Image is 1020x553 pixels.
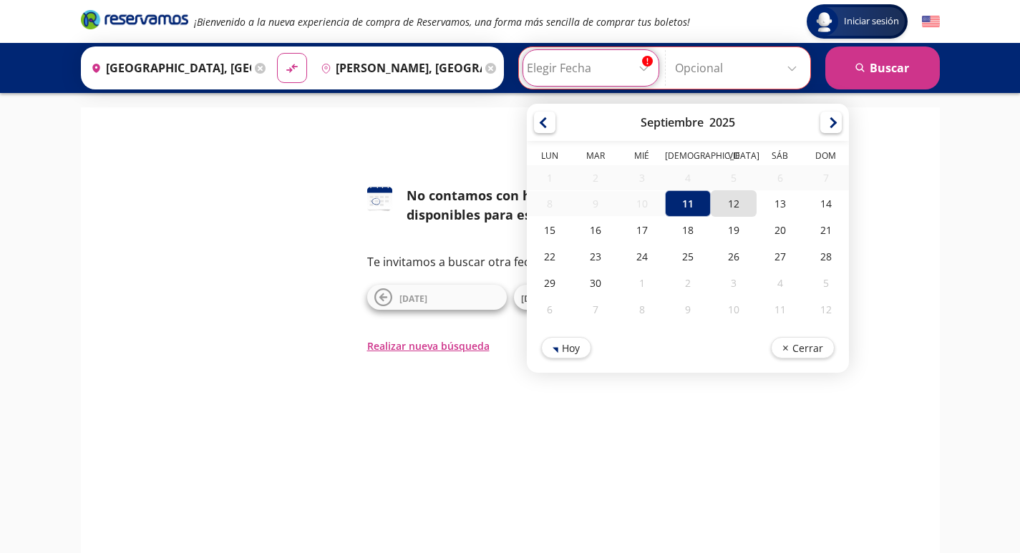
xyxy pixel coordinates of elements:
button: Hoy [541,337,591,358]
div: 10-Sep-25 [618,191,664,216]
i: Brand Logo [81,9,188,30]
div: 24-Sep-25 [618,243,664,270]
div: 12-Oct-25 [802,296,848,323]
div: 12-Sep-25 [711,190,757,217]
div: 06-Oct-25 [527,296,573,323]
div: 07-Oct-25 [573,296,618,323]
div: 13-Sep-25 [757,190,802,217]
div: 04-Oct-25 [757,270,802,296]
a: Brand Logo [81,9,188,34]
button: [DATE] [514,285,654,310]
div: 04-Sep-25 [664,165,710,190]
div: 22-Sep-25 [527,243,573,270]
button: English [922,13,940,31]
div: 10-Oct-25 [711,296,757,323]
th: Domingo [802,150,848,165]
div: 20-Sep-25 [757,217,802,243]
button: Realizar nueva búsqueda [367,338,490,353]
th: Sábado [757,150,802,165]
div: 01-Oct-25 [618,270,664,296]
div: 03-Sep-25 [618,165,664,190]
th: Martes [573,150,618,165]
span: [DATE] [399,293,427,305]
div: 01-Sep-25 [527,165,573,190]
div: 21-Sep-25 [802,217,848,243]
input: Elegir Fecha [527,50,655,86]
div: 11-Oct-25 [757,296,802,323]
div: No contamos con horarios disponibles para esta fecha [407,186,654,225]
div: 03-Oct-25 [711,270,757,296]
p: Te invitamos a buscar otra fecha o ruta [367,253,654,270]
input: Buscar Destino [315,50,482,86]
div: 2025 [709,114,735,130]
div: 28-Sep-25 [802,243,848,270]
div: 23-Sep-25 [573,243,618,270]
div: 29-Sep-25 [527,270,573,296]
span: Iniciar sesión [838,14,905,29]
input: Opcional [675,50,803,86]
div: 05-Oct-25 [802,270,848,296]
div: 09-Oct-25 [664,296,710,323]
div: 08-Oct-25 [618,296,664,323]
div: 02-Sep-25 [573,165,618,190]
div: 30-Sep-25 [573,270,618,296]
div: 06-Sep-25 [757,165,802,190]
div: 19-Sep-25 [711,217,757,243]
th: Lunes [527,150,573,165]
div: Septiembre [641,114,704,130]
button: Cerrar [770,337,834,358]
div: 16-Sep-25 [573,217,618,243]
button: [DATE] [367,285,507,310]
div: 14-Sep-25 [802,190,848,217]
th: Viernes [711,150,757,165]
span: [DATE] [521,293,549,305]
input: Buscar Origen [85,50,252,86]
div: 09-Sep-25 [573,191,618,216]
div: 25-Sep-25 [664,243,710,270]
th: Miércoles [618,150,664,165]
div: 11-Sep-25 [664,190,710,217]
div: 17-Sep-25 [618,217,664,243]
div: 27-Sep-25 [757,243,802,270]
div: 02-Oct-25 [664,270,710,296]
div: 08-Sep-25 [527,191,573,216]
div: 26-Sep-25 [711,243,757,270]
th: Jueves [664,150,710,165]
div: 05-Sep-25 [711,165,757,190]
div: 18-Sep-25 [664,217,710,243]
div: 07-Sep-25 [802,165,848,190]
div: 15-Sep-25 [527,217,573,243]
button: Buscar [825,47,940,89]
em: ¡Bienvenido a la nueva experiencia de compra de Reservamos, una forma más sencilla de comprar tus... [194,15,690,29]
